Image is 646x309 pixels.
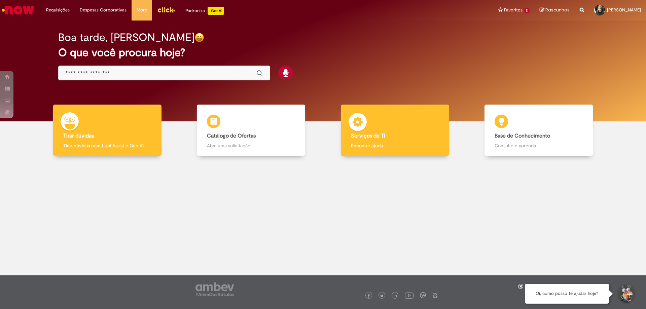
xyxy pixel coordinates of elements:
h2: Boa tarde, [PERSON_NAME] [58,32,194,43]
span: [PERSON_NAME] [607,7,641,13]
img: logo_footer_naosei.png [432,292,438,298]
b: Serviços de TI [351,132,385,139]
p: +GenAi [208,7,224,15]
span: More [137,7,147,13]
p: Tirar dúvidas com Lupi Assist e Gen Ai [63,142,151,149]
img: ServiceNow [1,3,35,17]
button: Iniciar Conversa de Suporte [616,284,636,304]
img: logo_footer_ambev_rotulo_gray.png [195,282,234,296]
a: Catálogo de Ofertas Abra uma solicitação [179,105,323,156]
span: Favoritos [504,7,523,13]
b: Catálogo de Ofertas [207,132,256,139]
img: logo_footer_youtube.png [405,291,414,300]
a: Tirar dúvidas Tirar dúvidas com Lupi Assist e Gen Ai [35,105,179,156]
div: Oi, como posso te ajudar hoje? [525,284,609,304]
p: Abra uma solicitação [207,142,295,149]
p: Consulte e aprenda [495,142,583,149]
img: click_logo_yellow_360x200.png [157,5,175,15]
span: 2 [524,8,530,13]
img: logo_footer_linkedin.png [394,294,397,298]
img: logo_footer_twitter.png [380,294,384,298]
span: Despesas Corporativas [80,7,127,13]
div: Padroniza [185,7,224,15]
a: Base de Conhecimento Consulte e aprenda [467,105,611,156]
a: Rascunhos [540,7,570,13]
b: Tirar dúvidas [63,132,94,139]
img: logo_footer_workplace.png [420,292,426,298]
b: Base de Conhecimento [495,132,550,139]
p: Encontre ajuda [351,142,439,149]
img: logo_footer_facebook.png [367,294,370,298]
h2: O que você procura hoje? [58,47,588,59]
a: Serviços de TI Encontre ajuda [323,105,467,156]
span: Rascunhos [545,7,570,13]
span: Requisições [46,7,70,13]
img: happy-face.png [194,33,204,42]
